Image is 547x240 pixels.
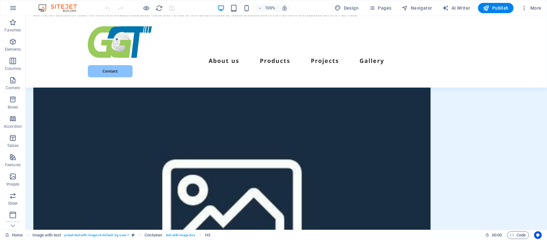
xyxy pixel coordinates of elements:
[440,3,473,13] button: AI Writer
[443,5,470,11] span: AI Writer
[332,3,361,13] button: Design
[5,231,23,239] a: Click to cancel selection. Double-click to open Pages
[165,231,195,239] span: . text-with-image-box
[369,5,391,11] span: Pages
[483,5,509,11] span: Publish
[519,3,544,13] button: More
[332,3,361,13] div: Design (Ctrl+Alt+Y)
[366,3,394,13] button: Pages
[63,231,129,239] span: . preset-text-with-image-v4-default .bg-user-1
[155,4,163,12] button: reload
[478,3,514,13] button: Publish
[5,47,21,52] p: Elements
[510,231,526,239] span: Code
[37,4,85,12] img: Editor Logo
[32,231,61,239] span: Click to select. Double-click to edit
[205,231,210,239] span: Click to select. Double-click to edit
[4,28,21,33] p: Favorites
[402,5,432,11] span: Navigator
[4,124,22,129] p: Accordion
[7,143,19,148] p: Tables
[132,233,135,237] i: This element is a customizable preset
[534,231,542,239] button: Usercentrics
[507,231,529,239] button: Code
[8,201,18,206] p: Slider
[335,5,359,11] span: Design
[496,233,497,237] span: :
[5,66,21,71] p: Columns
[492,231,502,239] span: 00 00
[156,4,163,12] i: Reload page
[399,3,435,13] button: Navigator
[145,231,162,239] span: Click to select. Double-click to edit
[282,5,287,11] i: On resize automatically adjust zoom level to fit chosen device.
[8,105,18,110] p: Boxes
[32,231,211,239] nav: breadcrumb
[6,85,20,90] p: Content
[255,4,278,12] button: 100%
[6,220,19,225] p: Header
[265,4,275,12] h6: 100%
[6,182,20,187] p: Images
[521,5,542,11] span: More
[143,4,150,12] button: Click here to leave preview mode and continue editing
[485,231,502,239] h6: Session time
[5,162,21,167] p: Features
